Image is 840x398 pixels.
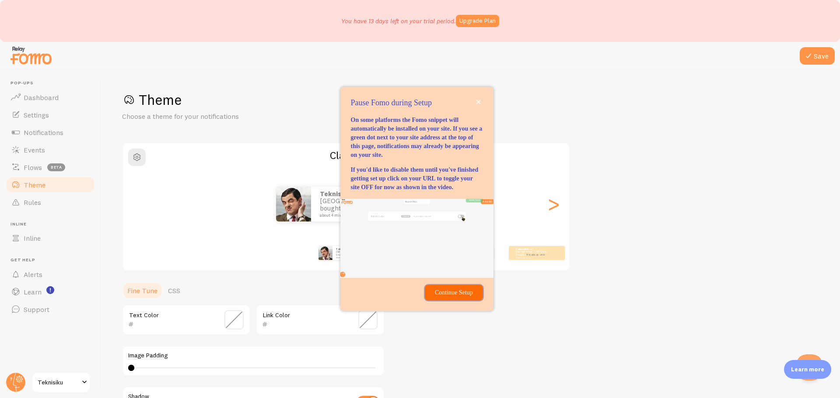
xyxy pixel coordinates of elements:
[24,93,59,102] span: Dashboard
[526,253,545,256] a: Metallica t-shirt
[24,128,63,137] span: Notifications
[24,270,42,279] span: Alerts
[336,256,370,258] small: about 4 minutes ago
[784,360,831,379] div: Learn more
[24,163,42,172] span: Flows
[336,247,371,258] p: from [GEOGRAPHIC_DATA] just bought a
[351,166,483,192] p: If you'd like to disable them until you've finished getting set up click on your URL to toggle yo...
[122,91,819,109] h1: Theme
[456,15,499,27] a: Upgrade Plan
[796,354,822,381] iframe: Help Scout Beacon - Open
[516,247,551,258] p: from [GEOGRAPHIC_DATA] just bought a
[5,194,95,211] a: Rules
[10,221,95,227] span: Inline
[320,190,351,198] strong: Teknisiku
[24,305,49,314] span: Support
[318,246,332,260] img: Fomo
[351,116,483,159] p: On some platforms the Fomo snippet will automatically be installed on your site. If you see a gre...
[9,44,53,66] img: fomo-relay-logo-orange.svg
[31,372,91,393] a: Teknisiku
[5,229,95,247] a: Inline
[5,106,95,124] a: Settings
[351,97,483,109] p: Pause Fomo during Setup
[38,377,79,388] span: Teknisiku
[47,163,65,171] span: beta
[474,97,483,107] button: close,
[341,17,456,25] p: You have 13 days left on your trial period.
[5,176,95,194] a: Theme
[5,301,95,318] a: Support
[5,89,95,106] a: Dashboard
[24,180,45,189] span: Theme
[128,352,378,360] label: Image Padding
[276,187,311,221] img: Fomo
[24,287,42,296] span: Learn
[5,124,95,141] a: Notifications
[24,111,49,119] span: Settings
[516,247,528,251] strong: Teknisiku
[425,285,483,301] button: Continue Setup
[5,283,95,301] a: Learn
[5,141,95,159] a: Events
[24,198,41,207] span: Rules
[340,87,493,311] div: Pause Fomo during Setup
[46,286,54,294] svg: <p>Watch New Feature Tutorials!</p>
[430,288,477,297] p: Continue Setup
[163,282,185,299] a: CSS
[336,247,348,251] strong: Teknisiku
[516,256,550,258] small: about 4 minutes ago
[320,213,405,218] small: about 4 minutes ago
[122,111,332,121] p: Choose a theme for your notifications
[10,80,95,86] span: Pop-ups
[548,173,559,235] div: Next slide
[24,234,41,242] span: Inline
[791,365,824,374] p: Learn more
[123,149,569,162] h2: Classic
[5,266,95,283] a: Alerts
[122,282,163,299] a: Fine Tune
[320,190,407,218] p: from [GEOGRAPHIC_DATA] just bought a
[24,145,45,154] span: Events
[5,159,95,176] a: Flows beta
[10,257,95,263] span: Get Help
